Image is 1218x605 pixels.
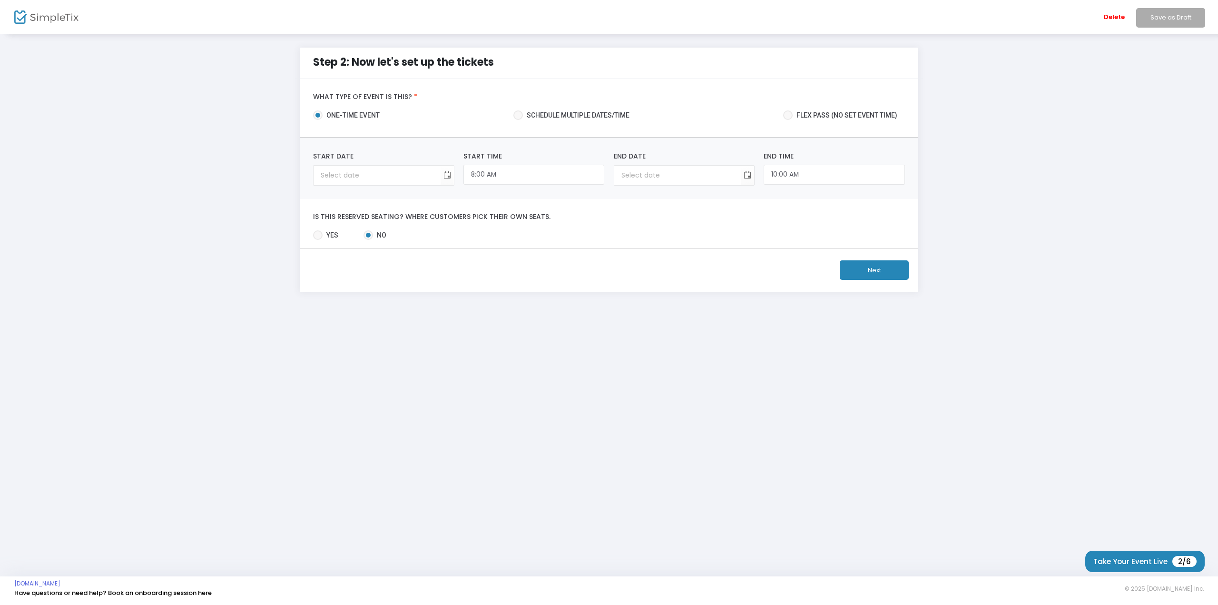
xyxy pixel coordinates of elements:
[323,110,380,120] span: one-time event
[441,166,454,185] button: Toggle calendar
[840,260,909,280] button: Next
[741,166,754,185] button: Toggle calendar
[323,230,338,240] span: Yes
[463,165,604,185] input: Start Time
[523,110,629,120] span: Schedule multiple dates/time
[373,230,386,240] span: No
[1085,551,1205,572] button: Take Your Event Live2/6
[793,110,897,120] span: Flex pass (no set event time)
[764,151,904,161] label: End Time
[614,166,741,185] input: Select date
[14,588,212,597] a: Have questions or need help? Book an onboarding session here
[313,151,454,161] label: Start Date
[1125,585,1204,593] span: © 2025 [DOMAIN_NAME] Inc.
[14,580,60,587] a: [DOMAIN_NAME]
[614,151,755,161] label: End Date
[1172,556,1197,567] span: 2/6
[313,93,904,101] label: What type of event is this?
[764,165,904,185] input: End Time
[463,151,604,161] label: Start Time
[313,55,494,69] span: Step 2: Now let's set up the tickets
[1104,4,1125,30] span: Delete
[313,213,904,221] label: Is this reserved seating? Where customers pick their own seats.
[314,166,440,185] input: Select date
